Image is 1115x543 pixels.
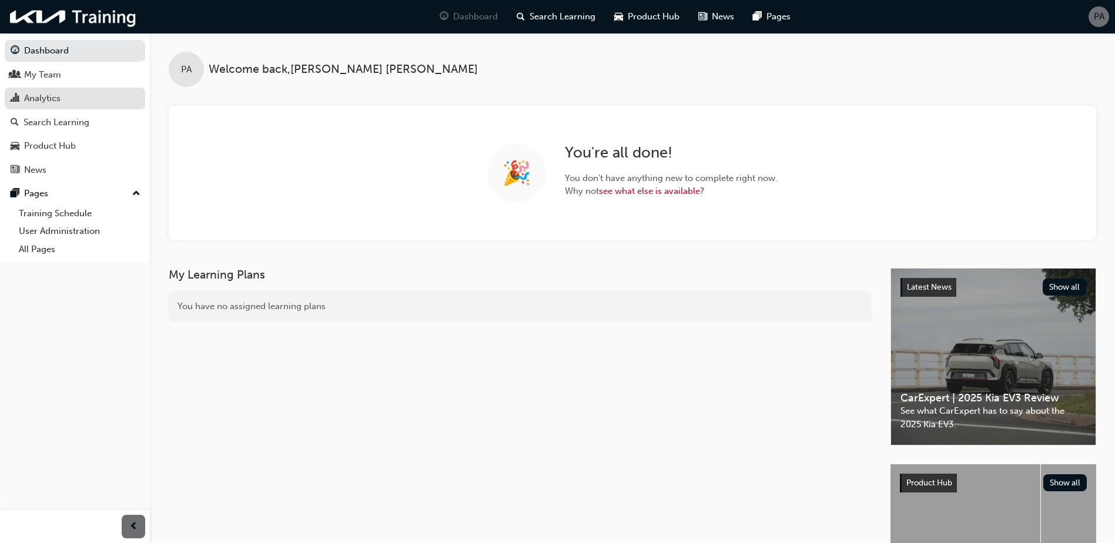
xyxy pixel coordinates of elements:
div: Product Hub [24,139,76,153]
a: News [5,159,145,181]
span: CarExpert | 2025 Kia EV3 Review [900,391,1086,405]
div: You have no assigned learning plans [169,291,872,322]
span: prev-icon [129,519,138,534]
span: pages-icon [11,189,19,199]
a: pages-iconPages [744,5,800,29]
div: Pages [24,187,48,200]
span: guage-icon [440,9,448,24]
span: Latest News [907,282,952,292]
a: Product Hub [5,135,145,157]
span: See what CarExpert has to say about the 2025 Kia EV3. [900,404,1086,431]
h3: My Learning Plans [169,268,872,281]
a: My Team [5,64,145,86]
span: up-icon [132,186,140,202]
a: search-iconSearch Learning [507,5,605,29]
span: 🎉 [502,166,531,180]
a: Training Schedule [14,205,145,223]
img: kia-training [6,5,141,29]
button: Pages [5,183,145,205]
a: Search Learning [5,112,145,133]
span: news-icon [11,165,19,176]
a: User Administration [14,222,145,240]
span: You don ' t have anything new to complete right now. [565,172,778,185]
div: Search Learning [24,116,89,129]
span: PA [1094,10,1104,24]
span: News [712,10,734,24]
span: PA [181,63,192,76]
span: Search Learning [530,10,595,24]
a: All Pages [14,240,145,259]
a: Latest NewsShow all [900,278,1086,297]
a: car-iconProduct Hub [605,5,689,29]
button: Show all [1043,279,1087,296]
span: Product Hub [628,10,679,24]
span: guage-icon [11,46,19,56]
span: Welcome back , [PERSON_NAME] [PERSON_NAME] [209,63,478,76]
a: guage-iconDashboard [430,5,507,29]
a: news-iconNews [689,5,744,29]
span: Why not [565,185,778,198]
div: Analytics [24,92,61,105]
button: Show all [1043,474,1087,491]
span: car-icon [11,141,19,152]
span: Product Hub [906,478,952,488]
a: Product HubShow all [900,474,1087,492]
a: Dashboard [5,40,145,62]
span: people-icon [11,70,19,81]
div: News [24,163,46,177]
a: Analytics [5,88,145,109]
div: My Team [24,68,61,82]
span: car-icon [614,9,623,24]
span: chart-icon [11,93,19,104]
a: Latest NewsShow allCarExpert | 2025 Kia EV3 ReviewSee what CarExpert has to say about the 2025 Ki... [890,268,1096,445]
button: DashboardMy TeamAnalyticsSearch LearningProduct HubNews [5,38,145,183]
span: pages-icon [753,9,762,24]
span: Pages [766,10,791,24]
span: search-icon [517,9,525,24]
h2: You ' re all done! [565,143,778,162]
a: see what else is available? [599,186,704,196]
span: news-icon [698,9,707,24]
button: PA [1089,6,1109,27]
span: search-icon [11,118,19,128]
span: Dashboard [453,10,498,24]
